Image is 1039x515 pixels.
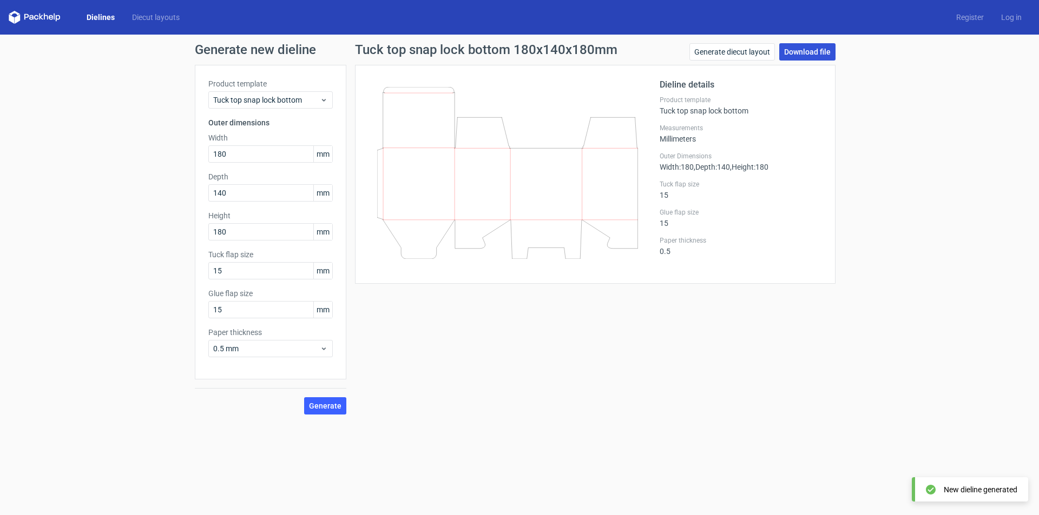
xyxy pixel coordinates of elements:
[694,163,730,171] span: , Depth : 140
[208,132,333,143] label: Width
[78,12,123,23] a: Dielines
[313,146,332,162] span: mm
[948,12,992,23] a: Register
[660,180,822,199] div: 15
[660,236,822,245] label: Paper thickness
[208,78,333,89] label: Product template
[313,263,332,279] span: mm
[660,124,822,143] div: Millimeters
[660,96,822,115] div: Tuck top snap lock bottom
[309,402,341,410] span: Generate
[660,208,822,217] label: Glue flap size
[208,210,333,221] label: Height
[313,302,332,318] span: mm
[213,343,320,354] span: 0.5 mm
[208,327,333,338] label: Paper thickness
[660,124,822,132] label: Measurements
[660,163,694,171] span: Width : 180
[779,43,836,61] a: Download file
[660,96,822,104] label: Product template
[660,180,822,189] label: Tuck flap size
[944,484,1017,495] div: New dieline generated
[660,236,822,256] div: 0.5
[213,95,320,105] span: Tuck top snap lock bottom
[660,78,822,91] h2: Dieline details
[208,249,333,260] label: Tuck flap size
[992,12,1030,23] a: Log in
[304,397,346,414] button: Generate
[195,43,844,56] h1: Generate new dieline
[208,288,333,299] label: Glue flap size
[660,208,822,228] div: 15
[313,224,332,240] span: mm
[123,12,188,23] a: Diecut layouts
[730,163,768,171] span: , Height : 180
[689,43,775,61] a: Generate diecut layout
[355,43,617,56] h1: Tuck top snap lock bottom 180x140x180mm
[313,185,332,201] span: mm
[208,117,333,128] h3: Outer dimensions
[208,171,333,182] label: Depth
[660,152,822,160] label: Outer Dimensions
